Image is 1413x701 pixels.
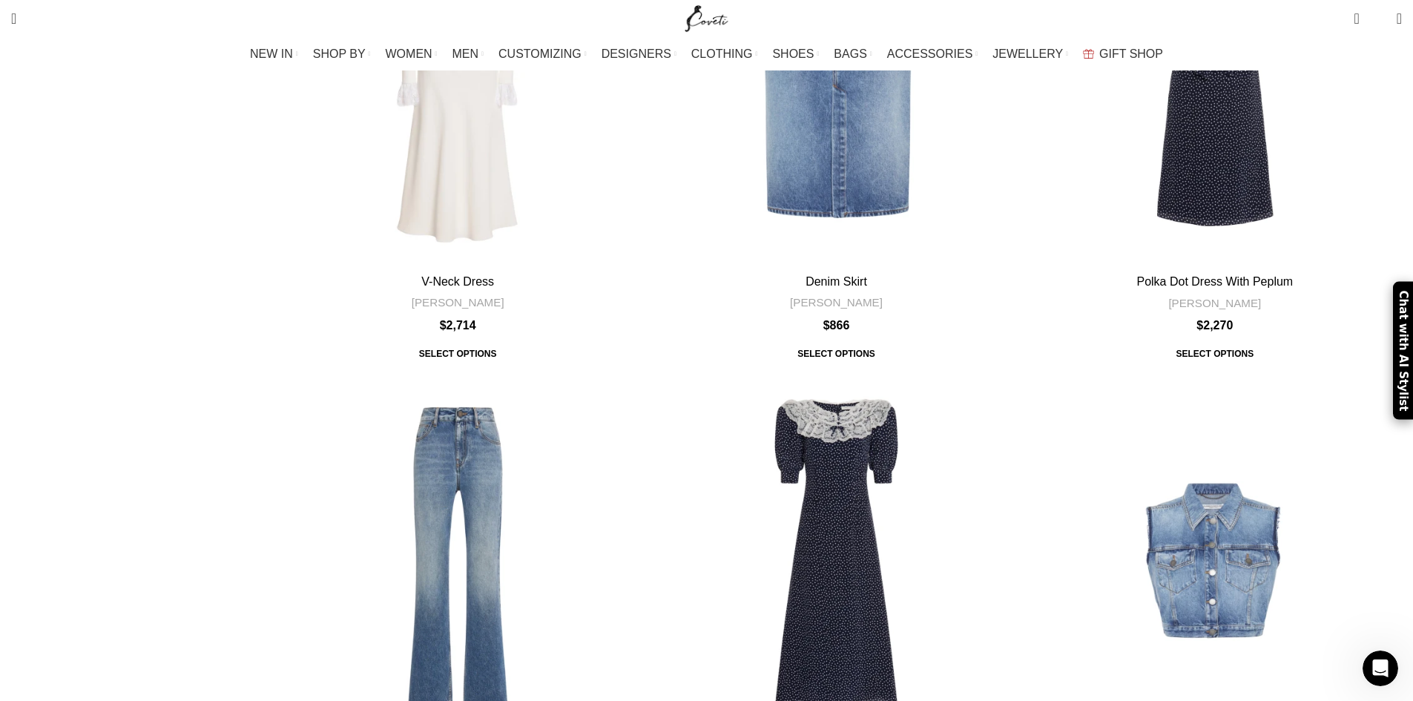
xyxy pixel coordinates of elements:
span: NEW IN [250,47,293,61]
span: SHOES [772,47,814,61]
a: WOMEN [386,39,438,69]
img: GiftBag [1083,49,1094,59]
a: SHOES [772,39,819,69]
a: [PERSON_NAME] [412,294,504,310]
a: Select options for “Polka Dot Dress With Peplum” [1165,340,1264,367]
a: Search [4,4,24,33]
span: $ [440,319,447,332]
span: WOMEN [386,47,432,61]
span: MEN [452,47,479,61]
span: SHOP BY [313,47,366,61]
a: Select options for “Denim Skirt” [787,340,886,367]
a: CLOTHING [691,39,758,69]
span: JEWELLERY [992,47,1063,61]
a: GIFT SHOP [1083,39,1163,69]
span: 0 [1374,15,1385,26]
bdi: 2,714 [440,319,476,332]
a: JEWELLERY [992,39,1068,69]
a: Select options for “V-Neck Dress” [409,340,507,367]
span: Select options [1165,340,1264,367]
a: NEW IN [250,39,298,69]
a: Site logo [682,11,731,24]
a: Polka Dot Dress With Peplum [1136,275,1293,288]
span: CLOTHING [691,47,753,61]
a: Denim Skirt [806,275,867,288]
a: BAGS [834,39,872,69]
span: $ [1196,319,1203,332]
iframe: Intercom live chat [1363,651,1398,686]
a: [PERSON_NAME] [1168,295,1261,311]
span: $ [823,319,830,332]
bdi: 2,270 [1196,319,1233,332]
a: SHOP BY [313,39,371,69]
span: DESIGNERS [602,47,671,61]
div: My Wishlist [1371,4,1386,33]
span: BAGS [834,47,866,61]
a: DESIGNERS [602,39,676,69]
span: GIFT SHOP [1099,47,1163,61]
span: 0 [1355,7,1366,19]
a: [PERSON_NAME] [790,294,883,310]
span: ACCESSORIES [887,47,973,61]
span: Select options [787,340,886,367]
bdi: 866 [823,319,850,332]
a: MEN [452,39,484,69]
a: V-Neck Dress [421,275,494,288]
a: 0 [1346,4,1366,33]
a: CUSTOMIZING [498,39,587,69]
span: CUSTOMIZING [498,47,582,61]
div: Main navigation [4,39,1409,69]
a: ACCESSORIES [887,39,978,69]
span: Select options [409,340,507,367]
